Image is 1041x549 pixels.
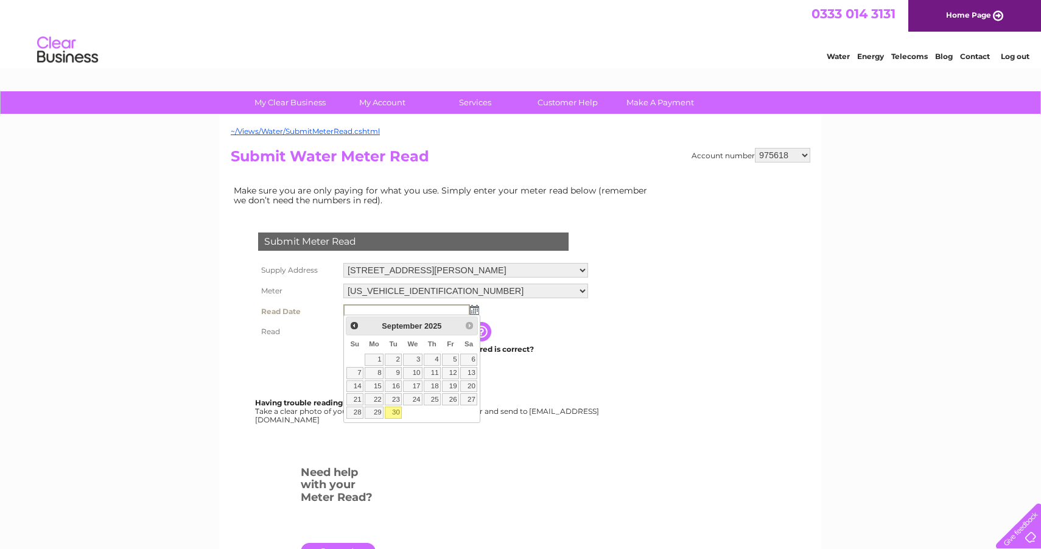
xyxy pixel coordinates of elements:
[424,367,441,379] a: 11
[403,380,422,393] a: 17
[365,354,384,366] a: 1
[460,380,477,393] a: 20
[255,322,340,341] th: Read
[424,354,441,366] a: 4
[424,380,441,393] a: 18
[935,52,953,61] a: Blog
[350,340,359,348] span: Sunday
[472,322,494,341] input: Information
[382,321,422,330] span: September
[1001,52,1029,61] a: Log out
[231,183,657,208] td: Make sure you are only paying for what you use. Simply enter your meter read below (remember we d...
[424,321,441,330] span: 2025
[255,398,391,407] b: Having trouble reading your meter?
[385,380,402,393] a: 16
[301,464,376,510] h3: Need help with your Meter Read?
[37,32,99,69] img: logo.png
[692,148,810,163] div: Account number
[442,367,459,379] a: 12
[385,367,402,379] a: 9
[346,393,363,405] a: 21
[340,341,591,357] td: Are you sure the read you have entered is correct?
[365,380,384,393] a: 15
[231,148,810,171] h2: Submit Water Meter Read
[348,318,362,332] a: Prev
[403,393,422,405] a: 24
[255,260,340,281] th: Supply Address
[447,340,454,348] span: Friday
[385,407,402,419] a: 30
[231,127,380,136] a: ~/Views/Water/SubmitMeterRead.cshtml
[425,91,525,114] a: Services
[403,354,422,366] a: 3
[403,367,422,379] a: 10
[460,354,477,366] a: 6
[234,7,809,59] div: Clear Business is a trading name of Verastar Limited (registered in [GEOGRAPHIC_DATA] No. 3667643...
[442,380,459,393] a: 19
[442,354,459,366] a: 5
[349,321,359,330] span: Prev
[346,407,363,419] a: 28
[240,91,340,114] a: My Clear Business
[407,340,418,348] span: Wednesday
[365,393,384,405] a: 22
[517,91,618,114] a: Customer Help
[255,399,601,424] div: Take a clear photo of your readings, tell us which supply it's for and send to [EMAIL_ADDRESS][DO...
[332,91,433,114] a: My Account
[346,380,363,393] a: 14
[255,301,340,322] th: Read Date
[428,340,436,348] span: Thursday
[385,354,402,366] a: 2
[960,52,990,61] a: Contact
[470,305,479,315] img: ...
[891,52,928,61] a: Telecoms
[255,281,340,301] th: Meter
[442,393,459,405] a: 26
[811,6,896,21] a: 0333 014 3131
[258,233,569,251] div: Submit Meter Read
[424,393,441,405] a: 25
[369,340,379,348] span: Monday
[365,407,384,419] a: 29
[610,91,710,114] a: Make A Payment
[464,340,473,348] span: Saturday
[827,52,850,61] a: Water
[857,52,884,61] a: Energy
[389,340,397,348] span: Tuesday
[346,367,363,379] a: 7
[460,393,477,405] a: 27
[365,367,384,379] a: 8
[385,393,402,405] a: 23
[460,367,477,379] a: 13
